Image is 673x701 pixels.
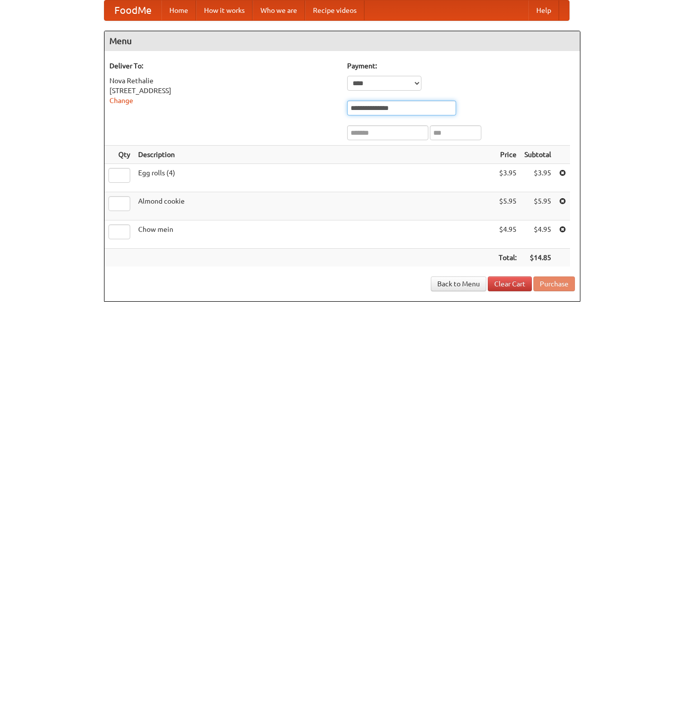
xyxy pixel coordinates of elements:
td: $5.95 [495,192,520,220]
a: Recipe videos [305,0,364,20]
a: Back to Menu [431,276,486,291]
h5: Payment: [347,61,575,71]
td: $3.95 [495,164,520,192]
th: Total: [495,249,520,267]
a: FoodMe [104,0,161,20]
button: Purchase [533,276,575,291]
h5: Deliver To: [109,61,337,71]
a: Who we are [253,0,305,20]
td: $4.95 [520,220,555,249]
th: Description [134,146,495,164]
div: Nova Rethalie [109,76,337,86]
td: $3.95 [520,164,555,192]
a: Change [109,97,133,105]
td: $5.95 [520,192,555,220]
a: Help [528,0,559,20]
th: Price [495,146,520,164]
th: $14.85 [520,249,555,267]
td: Almond cookie [134,192,495,220]
th: Qty [104,146,134,164]
td: $4.95 [495,220,520,249]
a: How it works [196,0,253,20]
a: Home [161,0,196,20]
td: Chow mein [134,220,495,249]
td: Egg rolls (4) [134,164,495,192]
h4: Menu [104,31,580,51]
th: Subtotal [520,146,555,164]
a: Clear Cart [488,276,532,291]
div: [STREET_ADDRESS] [109,86,337,96]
